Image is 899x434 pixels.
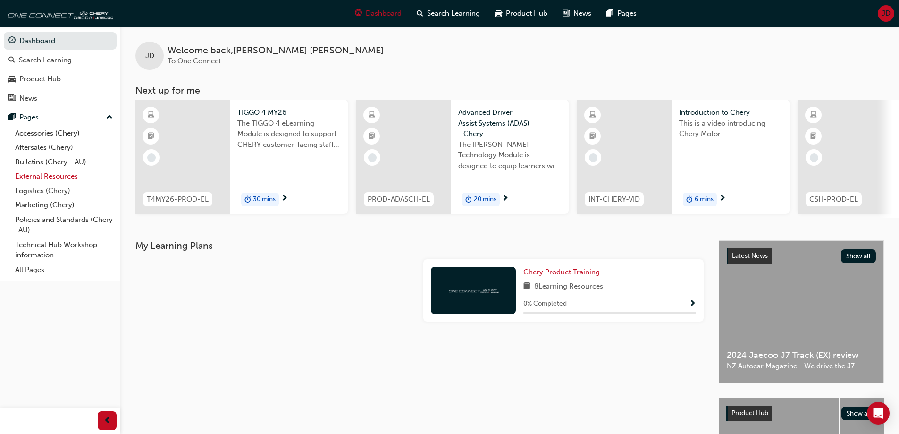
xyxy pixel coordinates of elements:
[417,8,423,19] span: search-icon
[147,153,156,162] span: learningRecordVerb_NONE-icon
[841,249,876,263] button: Show all
[19,74,61,85] div: Product Hub
[589,130,596,143] span: booktick-icon
[11,263,117,277] a: All Pages
[727,350,876,361] span: 2024 Jaecoo J7 Track (EX) review
[11,184,117,198] a: Logistics (Chery)
[679,118,782,139] span: This is a video introducing Chery Motor
[487,4,555,23] a: car-iconProduct Hub
[4,30,117,109] button: DashboardSearch LearningProduct HubNews
[104,415,111,427] span: prev-icon
[11,126,117,141] a: Accessories (Chery)
[11,198,117,213] a: Marketing (Chery)
[369,109,375,121] span: learningResourceType_ELEARNING-icon
[506,8,547,19] span: Product Hub
[732,252,768,260] span: Latest News
[577,100,790,214] a: INT-CHERY-VIDIntroduction to CheryThis is a video introducing Chery Motorduration-icon6 mins
[106,111,113,124] span: up-icon
[599,4,644,23] a: pages-iconPages
[135,100,348,214] a: T4MY26-PROD-ELTIGGO 4 MY26The TIGGO 4 eLearning Module is designed to support CHERY customer-faci...
[458,107,561,139] span: Advanced Driver Assist Systems (ADAS) - Chery
[523,298,567,309] span: 0 % Completed
[135,240,704,251] h3: My Learning Plans
[563,8,570,19] span: news-icon
[617,8,637,19] span: Pages
[368,194,430,205] span: PROD-ADASCH-EL
[8,94,16,103] span: news-icon
[148,130,154,143] span: booktick-icon
[356,100,569,214] a: PROD-ADASCH-ELAdvanced Driver Assist Systems (ADAS) - CheryThe [PERSON_NAME] Technology Module is...
[4,109,117,126] button: Pages
[11,213,117,238] a: Policies and Standards (Chery -AU)
[19,112,39,123] div: Pages
[11,238,117,263] a: Technical Hub Workshop information
[523,281,530,293] span: book-icon
[686,194,693,206] span: duration-icon
[727,361,876,372] span: NZ Autocar Magazine - We drive the J7.
[588,194,640,205] span: INT-CHERY-VID
[689,300,696,308] span: Show Progress
[589,153,597,162] span: learningRecordVerb_NONE-icon
[447,286,499,295] img: oneconnect
[4,70,117,88] a: Product Hub
[168,45,384,56] span: Welcome back , [PERSON_NAME] [PERSON_NAME]
[148,109,154,121] span: learningResourceType_ELEARNING-icon
[474,194,496,205] span: 20 mins
[147,194,209,205] span: T4MY26-PROD-EL
[19,93,37,104] div: News
[366,8,402,19] span: Dashboard
[882,8,891,19] span: JD
[719,195,726,203] span: next-icon
[726,406,876,421] a: Product HubShow all
[573,8,591,19] span: News
[465,194,472,206] span: duration-icon
[523,267,604,278] a: Chery Product Training
[4,90,117,107] a: News
[809,194,858,205] span: CSH-PROD-EL
[5,4,113,23] img: oneconnect
[589,109,596,121] span: learningResourceType_ELEARNING-icon
[120,85,899,96] h3: Next up for me
[523,268,600,276] span: Chery Product Training
[11,155,117,170] a: Bulletins (Chery - AU)
[695,194,714,205] span: 6 mins
[253,194,276,205] span: 30 mins
[369,130,375,143] span: booktick-icon
[495,8,502,19] span: car-icon
[8,113,16,122] span: pages-icon
[731,409,768,417] span: Product Hub
[281,195,288,203] span: next-icon
[168,57,221,65] span: To One Connect
[145,51,154,61] span: JD
[244,194,251,206] span: duration-icon
[11,140,117,155] a: Aftersales (Chery)
[867,402,890,425] div: Open Intercom Messenger
[534,281,603,293] span: 8 Learning Resources
[409,4,487,23] a: search-iconSearch Learning
[8,56,15,65] span: search-icon
[237,118,340,150] span: The TIGGO 4 eLearning Module is designed to support CHERY customer-facing staff with the product ...
[502,195,509,203] span: next-icon
[555,4,599,23] a: news-iconNews
[878,5,894,22] button: JD
[8,37,16,45] span: guage-icon
[355,8,362,19] span: guage-icon
[427,8,480,19] span: Search Learning
[689,298,696,310] button: Show Progress
[810,109,817,121] span: learningResourceType_ELEARNING-icon
[679,107,782,118] span: Introduction to Chery
[237,107,340,118] span: TIGGO 4 MY26
[810,130,817,143] span: booktick-icon
[19,55,72,66] div: Search Learning
[458,139,561,171] span: The [PERSON_NAME] Technology Module is designed to equip learners with essential knowledge about ...
[727,248,876,264] a: Latest NewsShow all
[8,75,16,84] span: car-icon
[347,4,409,23] a: guage-iconDashboard
[841,407,877,420] button: Show all
[368,153,377,162] span: learningRecordVerb_NONE-icon
[4,51,117,69] a: Search Learning
[606,8,613,19] span: pages-icon
[4,32,117,50] a: Dashboard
